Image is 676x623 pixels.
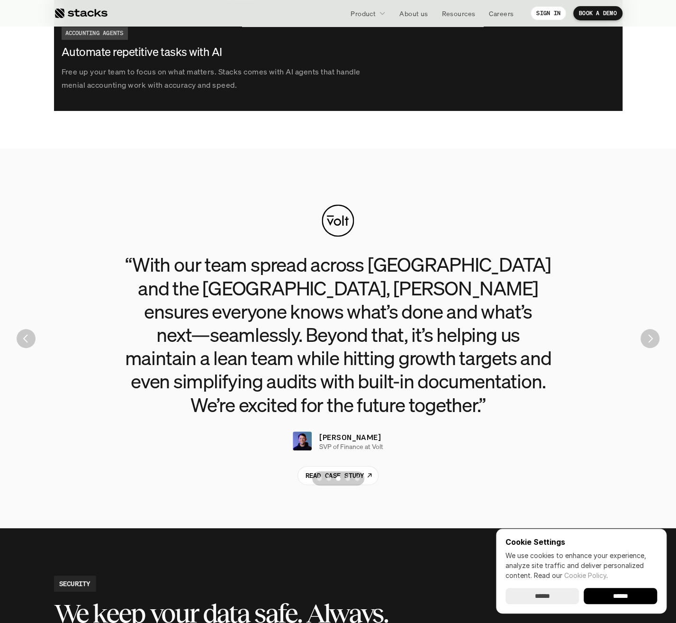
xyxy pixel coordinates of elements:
button: Scroll to page 4 [343,471,352,486]
p: BOOK A DEMO [579,10,617,17]
p: Cookie Settings [505,538,657,546]
p: SVP of Finance at Volt [319,443,383,451]
p: About us [399,9,428,18]
button: Previous [17,329,36,348]
a: BOOK A DEMO [573,6,622,20]
button: Scroll to page 2 [324,471,333,486]
button: Scroll to page 3 [333,471,343,486]
button: Scroll to page 5 [352,471,364,486]
p: Free up your team to focus on what matters. Stacks comes with AI agents that handle menial accoun... [62,65,370,92]
p: READ CASE STUDY [305,470,364,480]
img: Back Arrow [17,329,36,348]
p: Resources [442,9,475,18]
p: SIGN IN [536,10,560,17]
span: Read our . [534,571,608,579]
a: Resources [436,5,481,22]
button: Next [640,329,659,348]
a: About us [394,5,433,22]
p: Product [351,9,376,18]
button: Scroll to page 1 [312,471,324,486]
h3: Automate repetitive tasks with AI [62,44,322,60]
h2: ACCOUNTING AGENTS [65,30,124,37]
a: SIGN IN [531,6,566,20]
p: We use cookies to enhance your experience, analyze site traffic and deliver personalized content. [505,550,657,580]
img: Next Arrow [640,329,659,348]
a: Privacy Policy [112,220,153,226]
a: Cookie Policy [564,571,606,579]
p: [PERSON_NAME] [319,431,381,443]
a: Careers [483,5,519,22]
p: Careers [489,9,514,18]
h2: SECURITY [59,578,90,588]
h3: “With our team spread across [GEOGRAPHIC_DATA] and the [GEOGRAPHIC_DATA], [PERSON_NAME] ensures e... [125,253,551,416]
